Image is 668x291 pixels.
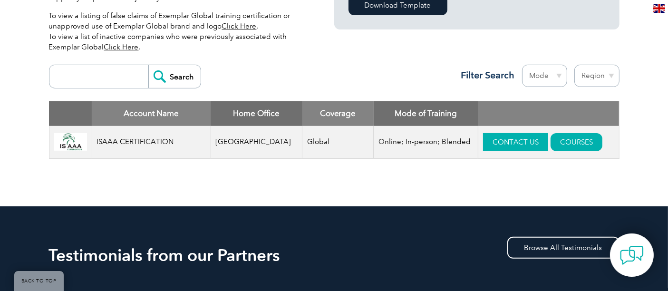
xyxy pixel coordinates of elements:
img: contact-chat.png [620,243,644,267]
p: To view a listing of false claims of Exemplar Global training certification or unapproved use of ... [49,10,306,52]
th: : activate to sort column ascending [478,101,619,126]
td: Online; In-person; Blended [374,126,478,159]
img: en [653,4,665,13]
a: COURSES [551,133,602,151]
img: 147344d8-016b-f011-b4cb-00224891b167-logo.jpg [54,133,87,151]
th: Coverage: activate to sort column ascending [302,101,374,126]
th: Account Name: activate to sort column descending [92,101,211,126]
th: Mode of Training: activate to sort column ascending [374,101,478,126]
h2: Testimonials from our Partners [49,248,620,263]
a: Click Here [222,22,257,30]
h3: Filter Search [455,69,515,81]
td: [GEOGRAPHIC_DATA] [211,126,302,159]
a: Browse All Testimonials [507,237,620,259]
input: Search [148,65,201,88]
td: Global [302,126,374,159]
a: BACK TO TOP [14,271,64,291]
a: CONTACT US [483,133,548,151]
th: Home Office: activate to sort column ascending [211,101,302,126]
td: ISAAA CERTIFICATION [92,126,211,159]
a: Click Here [104,43,139,51]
